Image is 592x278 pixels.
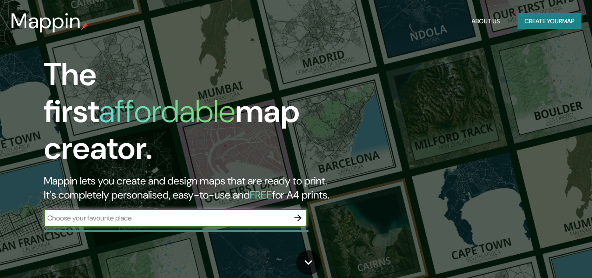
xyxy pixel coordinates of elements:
[250,188,272,202] h5: FREE
[518,13,581,29] button: Create yourmap
[44,174,340,202] h2: Mappin lets you create and design maps that are ready to print. It's completely personalised, eas...
[468,13,503,29] button: About Us
[81,23,88,30] img: mappin-pin
[11,9,81,33] h3: Mappin
[99,91,235,132] h1: affordable
[44,213,289,223] input: Choose your favourite place
[44,56,340,174] h1: The first map creator.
